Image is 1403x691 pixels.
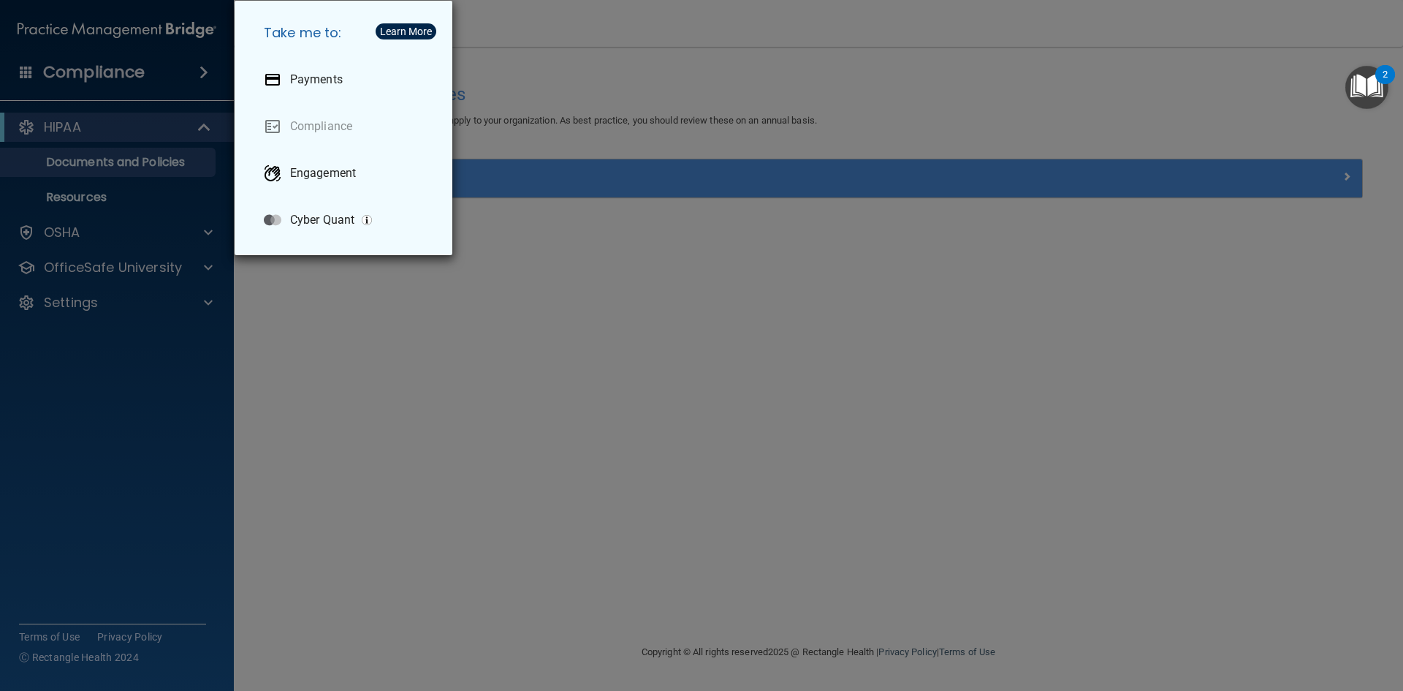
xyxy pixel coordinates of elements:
[252,153,441,194] a: Engagement
[252,59,441,100] a: Payments
[380,26,432,37] div: Learn More
[252,106,441,147] a: Compliance
[252,12,441,53] h5: Take me to:
[1383,75,1388,94] div: 2
[1345,66,1388,109] button: Open Resource Center, 2 new notifications
[376,23,436,39] button: Learn More
[290,213,354,227] p: Cyber Quant
[252,200,441,241] a: Cyber Quant
[290,166,356,181] p: Engagement
[290,72,343,87] p: Payments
